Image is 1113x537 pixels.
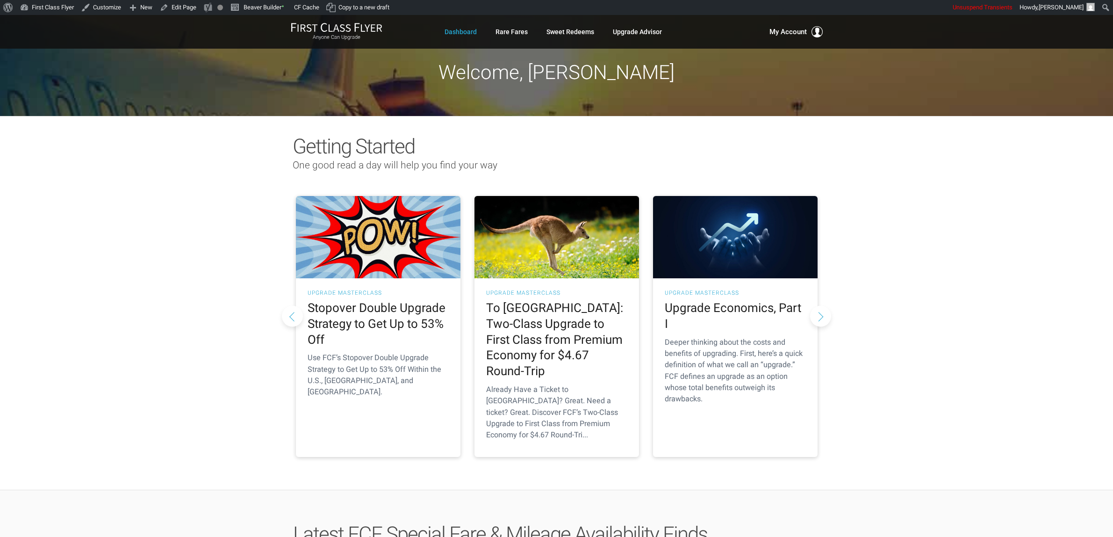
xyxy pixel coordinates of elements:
span: One good read a day will help you find your way [293,160,497,171]
a: Sweet Redeems [546,23,594,40]
h2: Stopover Double Upgrade Strategy to Get Up to 53% Off [308,300,449,348]
span: Getting Started [293,134,415,159]
button: My Account [769,26,823,37]
span: Unsuspend Transients [953,4,1012,11]
p: Use FCF’s Stopover Double Upgrade Strategy to Get Up to 53% Off Within the U.S., [GEOGRAPHIC_DATA... [308,352,449,398]
span: Welcome, [PERSON_NAME] [438,61,675,84]
p: Deeper thinking about the costs and benefits of upgrading. First, here’s a quick definition of wh... [665,337,806,405]
a: UPGRADE MASTERCLASS Upgrade Economics, Part I Deeper thinking about the costs and benefits of upg... [653,196,818,457]
h2: To [GEOGRAPHIC_DATA]: Two-Class Upgrade to First Class from Premium Economy for $4.67 Round-Trip [486,300,627,379]
h3: UPGRADE MASTERCLASS [665,290,806,296]
button: Previous slide [282,305,303,327]
img: First Class Flyer [291,22,382,32]
button: Next slide [810,305,831,327]
h2: Upgrade Economics, Part I [665,300,806,332]
span: • [281,1,284,11]
a: Dashboard [445,23,477,40]
a: Upgrade Advisor [613,23,662,40]
span: My Account [769,26,807,37]
h3: UPGRADE MASTERCLASS [308,290,449,296]
a: First Class FlyerAnyone Can Upgrade [291,22,382,41]
a: UPGRADE MASTERCLASS Stopover Double Upgrade Strategy to Get Up to 53% Off Use FCF’s Stopover Doub... [296,196,460,457]
small: Anyone Can Upgrade [291,34,382,41]
span: [PERSON_NAME] [1039,4,1084,11]
p: Already Have a Ticket to [GEOGRAPHIC_DATA]? Great. Need a ticket? Great. Discover FCF’s Two-Class... [486,384,627,441]
a: UPGRADE MASTERCLASS To [GEOGRAPHIC_DATA]: Two-Class Upgrade to First Class from Premium Economy f... [474,196,639,457]
a: Rare Fares [495,23,528,40]
h3: UPGRADE MASTERCLASS [486,290,627,296]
